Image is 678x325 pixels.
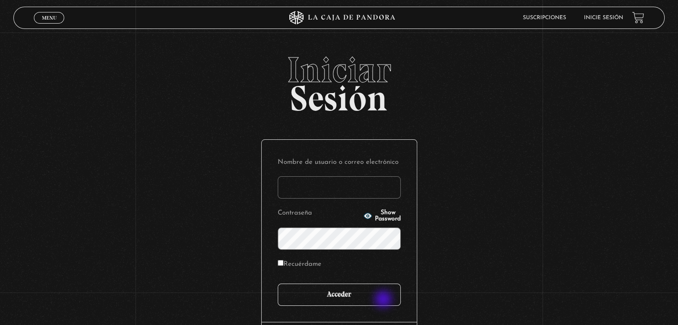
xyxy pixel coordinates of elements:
a: Inicie sesión [584,15,623,20]
span: Cerrar [39,22,60,28]
label: Contraseña [278,207,361,220]
a: Suscripciones [523,15,566,20]
h2: Sesión [13,52,664,109]
input: Recuérdame [278,260,284,266]
input: Acceder [278,284,401,306]
span: Menu [42,15,57,20]
a: View your shopping cart [632,12,644,24]
span: Show Password [375,210,401,222]
label: Recuérdame [278,258,321,272]
button: Show Password [363,210,401,222]
span: Iniciar [13,52,664,88]
label: Nombre de usuario o correo electrónico [278,156,401,170]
